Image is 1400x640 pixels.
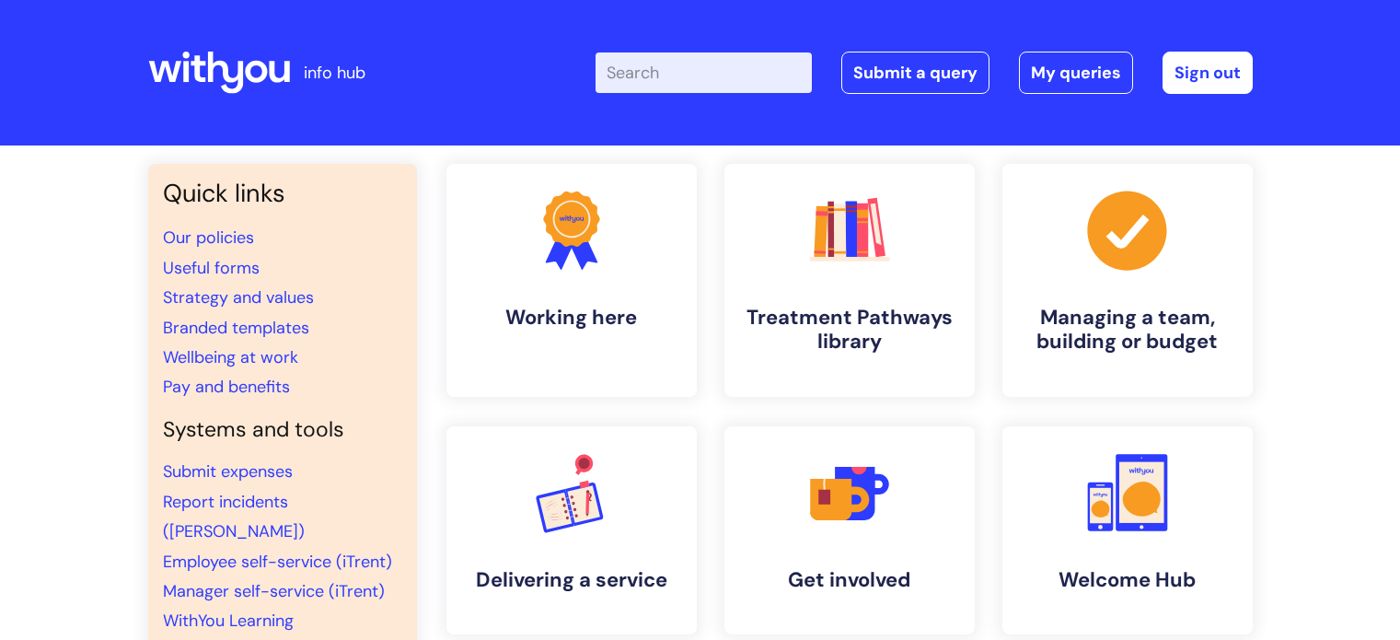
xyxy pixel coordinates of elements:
h4: Delivering a service [461,568,682,592]
a: Branded templates [163,317,309,339]
h4: Working here [461,306,682,330]
a: Sign out [1163,52,1253,94]
a: Wellbeing at work [163,346,298,368]
a: Submit a query [841,52,989,94]
a: Report incidents ([PERSON_NAME]) [163,491,305,542]
a: Strategy and values [163,286,314,308]
a: Welcome Hub [1002,426,1253,634]
a: Pay and benefits [163,376,290,398]
a: Delivering a service [446,426,697,634]
h4: Managing a team, building or budget [1017,306,1238,355]
a: Submit expenses [163,460,293,483]
input: Search [596,52,812,93]
a: Managing a team, building or budget [1002,164,1253,397]
h4: Welcome Hub [1017,568,1238,592]
a: My queries [1019,52,1133,94]
h4: Get involved [739,568,960,592]
a: Treatment Pathways library [724,164,975,397]
a: WithYou Learning [163,610,294,632]
h4: Treatment Pathways library [739,306,960,355]
a: Our policies [163,227,254,249]
div: | - [596,52,1253,94]
h3: Quick links [163,179,402,208]
a: Manager self-service (iTrent) [163,580,385,602]
a: Get involved [724,426,975,634]
a: Working here [446,164,697,397]
a: Useful forms [163,257,260,279]
p: info hub [304,58,365,87]
h4: Systems and tools [163,417,402,443]
a: Employee self-service (iTrent) [163,551,392,573]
